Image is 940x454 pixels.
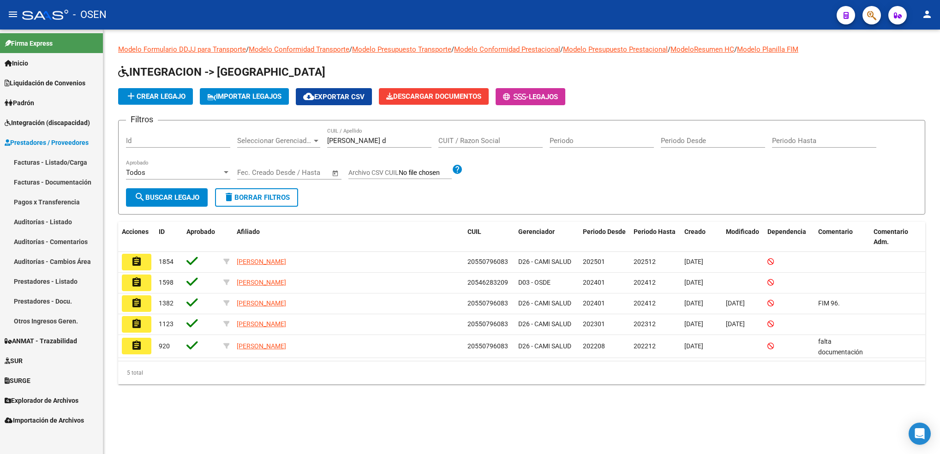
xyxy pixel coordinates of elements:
[126,188,208,207] button: Buscar Legajo
[518,228,555,235] span: Gerenciador
[583,258,605,265] span: 202501
[518,279,551,286] span: D03 - OSDE
[726,320,745,328] span: [DATE]
[737,45,798,54] a: Modelo Planilla FIM
[5,395,78,406] span: Explorador de Archivos
[186,228,215,235] span: Aprobado
[909,423,931,445] div: Open Intercom Messenger
[122,228,149,235] span: Acciones
[118,44,925,384] div: / / / / / /
[126,113,158,126] h3: Filtros
[5,98,34,108] span: Padrón
[134,193,199,202] span: Buscar Legajo
[454,45,560,54] a: Modelo Conformidad Prestacional
[874,228,908,246] span: Comentario Adm.
[118,88,193,105] button: Crear Legajo
[118,222,155,252] datatable-header-cell: Acciones
[684,342,703,350] span: [DATE]
[529,93,558,101] span: Legajos
[303,93,365,101] span: Exportar CSV
[134,191,145,203] mat-icon: search
[818,338,864,387] span: falta documentación de fono se reclamó 23-12 y 17-01
[671,45,734,54] a: ModeloResumen HC
[634,320,656,328] span: 202312
[352,45,451,54] a: Modelo Presupuesto Transporte
[634,342,656,350] span: 202212
[518,342,571,350] span: D26 - CAMI SALUD
[722,222,764,252] datatable-header-cell: Modificado
[159,320,174,328] span: 1123
[233,222,464,252] datatable-header-cell: Afiliado
[131,256,142,267] mat-icon: assignment
[131,318,142,329] mat-icon: assignment
[5,356,23,366] span: SUR
[922,9,933,20] mat-icon: person
[399,169,452,177] input: Archivo CSV CUIL
[634,228,676,235] span: Periodo Hasta
[634,299,656,307] span: 202412
[126,90,137,102] mat-icon: add
[583,342,605,350] span: 202208
[467,258,508,265] span: 20550796083
[200,88,289,105] button: IMPORTAR LEGAJOS
[237,228,260,235] span: Afiliado
[249,45,349,54] a: Modelo Conformidad Transporte
[5,38,53,48] span: Firma Express
[726,228,759,235] span: Modificado
[634,258,656,265] span: 202512
[159,258,174,265] span: 1854
[237,299,286,307] span: [PERSON_NAME]
[467,342,508,350] span: 20550796083
[131,298,142,309] mat-icon: assignment
[634,279,656,286] span: 202412
[684,258,703,265] span: [DATE]
[159,299,174,307] span: 1382
[684,299,703,307] span: [DATE]
[767,228,806,235] span: Dependencia
[583,228,626,235] span: Periodo Desde
[684,320,703,328] span: [DATE]
[496,88,565,105] button: -Legajos
[223,191,234,203] mat-icon: delete
[518,320,571,328] span: D26 - CAMI SALUD
[5,118,90,128] span: Integración (discapacidad)
[726,299,745,307] span: [DATE]
[503,93,529,101] span: -
[155,222,183,252] datatable-header-cell: ID
[583,320,605,328] span: 202301
[518,258,571,265] span: D26 - CAMI SALUD
[118,66,325,78] span: INTEGRACION -> [GEOGRAPHIC_DATA]
[681,222,722,252] datatable-header-cell: Creado
[467,228,481,235] span: CUIL
[386,92,481,101] span: Descargar Documentos
[5,376,30,386] span: SURGE
[467,299,508,307] span: 20550796083
[131,340,142,351] mat-icon: assignment
[630,222,681,252] datatable-header-cell: Periodo Hasta
[223,193,290,202] span: Borrar Filtros
[5,78,85,88] span: Liquidación de Convenios
[348,169,399,176] span: Archivo CSV CUIL
[237,279,286,286] span: [PERSON_NAME]
[237,342,286,350] span: [PERSON_NAME]
[237,320,286,328] span: [PERSON_NAME]
[183,222,220,252] datatable-header-cell: Aprobado
[73,5,107,25] span: - OSEN
[5,137,89,148] span: Prestadores / Proveedores
[237,137,312,145] span: Seleccionar Gerenciador
[296,88,372,105] button: Exportar CSV
[684,279,703,286] span: [DATE]
[7,9,18,20] mat-icon: menu
[563,45,668,54] a: Modelo Presupuesto Prestacional
[159,342,170,350] span: 920
[159,279,174,286] span: 1598
[818,299,840,307] span: FIM 96.
[515,222,579,252] datatable-header-cell: Gerenciador
[467,320,508,328] span: 20550796083
[303,91,314,102] mat-icon: cloud_download
[583,299,605,307] span: 202401
[237,168,275,177] input: Fecha inicio
[464,222,515,252] datatable-header-cell: CUIL
[518,299,571,307] span: D26 - CAMI SALUD
[684,228,706,235] span: Creado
